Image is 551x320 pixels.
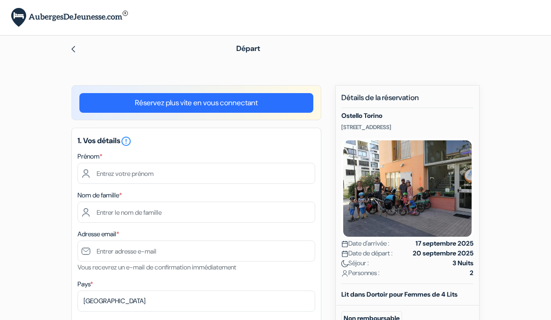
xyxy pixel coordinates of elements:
img: left_arrow.svg [70,45,77,53]
strong: 2 [470,268,473,278]
input: Entrez votre prénom [78,163,315,184]
h5: Détails de la réservation [341,93,473,108]
img: user_icon.svg [341,270,348,277]
strong: 3 Nuits [452,258,473,268]
strong: 17 septembre 2025 [416,239,473,248]
label: Prénom [78,152,102,161]
span: Date de départ : [341,248,393,258]
label: Nom de famille [78,190,122,200]
label: Adresse email [78,229,119,239]
small: Vous recevrez un e-mail de confirmation immédiatement [78,263,236,271]
img: moon.svg [341,260,348,267]
a: error_outline [120,136,132,145]
input: Entrer adresse e-mail [78,240,315,262]
h5: 1. Vos détails [78,136,315,147]
label: Pays [78,279,93,289]
b: Lit dans Dortoir pour Femmes de 4 Lits [341,290,458,298]
span: Personnes : [341,268,380,278]
strong: 20 septembre 2025 [413,248,473,258]
img: AubergesDeJeunesse.com [11,8,128,27]
input: Entrer le nom de famille [78,202,315,223]
span: Date d'arrivée : [341,239,389,248]
p: [STREET_ADDRESS] [341,124,473,131]
span: Séjour : [341,258,369,268]
img: calendar.svg [341,250,348,257]
a: Réservez plus vite en vous connectant [79,93,313,113]
i: error_outline [120,136,132,147]
span: Départ [236,44,260,53]
img: calendar.svg [341,240,348,247]
h5: Ostello Torino [341,112,473,120]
